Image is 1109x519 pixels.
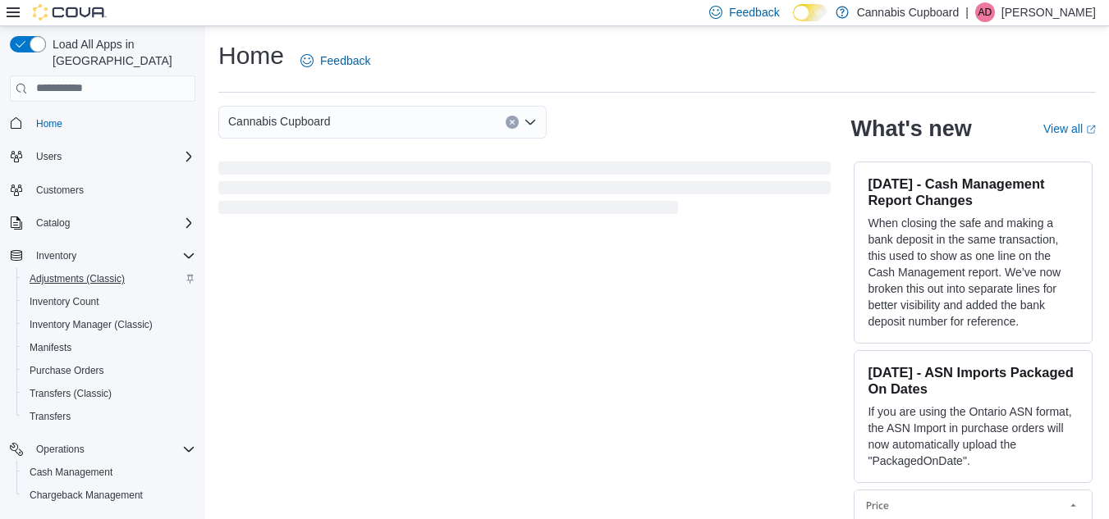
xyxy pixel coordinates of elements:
[23,292,106,312] a: Inventory Count
[30,489,143,502] span: Chargeback Management
[729,4,779,20] span: Feedback
[3,244,202,267] button: Inventory
[23,462,195,482] span: Cash Management
[868,175,1079,208] h3: [DATE] - Cash Management Report Changes
[30,114,69,134] a: Home
[30,147,68,166] button: Users
[320,52,370,69] span: Feedback
[23,269,195,289] span: Adjustments (Classic)
[294,44,377,77] a: Feedback
[16,461,202,484] button: Cash Management
[218,39,284,72] h1: Home
[23,292,195,312] span: Inventory Count
[36,249,76,262] span: Inventory
[975,2,995,22] div: Adam Dirani
[23,269,131,289] a: Adjustments (Classic)
[16,359,202,382] button: Purchase Orders
[30,180,195,200] span: Customers
[30,364,104,377] span: Purchase Orders
[868,364,1079,397] h3: [DATE] - ASN Imports Packaged On Dates
[30,318,153,331] span: Inventory Manager (Classic)
[30,272,125,285] span: Adjustments (Classic)
[228,112,331,131] span: Cannabis Cupboard
[23,315,195,335] span: Inventory Manager (Classic)
[23,361,195,380] span: Purchase Orders
[1086,125,1096,134] svg: External link
[506,116,519,129] button: Clear input
[3,178,202,202] button: Customers
[3,438,202,461] button: Operations
[16,267,202,290] button: Adjustments (Classic)
[23,407,195,426] span: Transfers
[1001,2,1096,22] p: [PERSON_NAME]
[30,341,71,354] span: Manifests
[16,336,202,359] button: Manifests
[524,116,537,129] button: Open list of options
[3,145,202,168] button: Users
[23,338,195,357] span: Manifests
[978,2,992,22] span: AD
[36,184,84,197] span: Customers
[23,384,195,403] span: Transfers (Classic)
[46,36,195,69] span: Load All Apps in [GEOGRAPHIC_DATA]
[30,439,195,459] span: Operations
[23,462,119,482] a: Cash Management
[3,112,202,135] button: Home
[1043,122,1096,135] a: View allExternal link
[30,439,91,459] button: Operations
[868,403,1079,469] p: If you are using the Ontario ASN format, the ASN Import in purchase orders will now automatically...
[36,117,62,130] span: Home
[3,212,202,234] button: Catalog
[30,147,195,166] span: Users
[36,150,62,163] span: Users
[16,290,202,313] button: Inventory Count
[23,407,77,426] a: Transfers
[23,384,118,403] a: Transfers (Classic)
[30,387,112,400] span: Transfers (Classic)
[965,2,969,22] p: |
[30,410,71,423] span: Transfers
[857,2,960,22] p: Cannabis Cupboard
[793,4,827,21] input: Dark Mode
[218,165,831,217] span: Loading
[23,338,78,357] a: Manifests
[16,382,202,405] button: Transfers (Classic)
[36,216,70,230] span: Catalog
[23,361,111,380] a: Purchase Orders
[30,180,90,200] a: Customers
[16,405,202,428] button: Transfers
[30,466,112,479] span: Cash Management
[793,21,794,22] span: Dark Mode
[23,315,159,335] a: Inventory Manager (Classic)
[16,313,202,336] button: Inventory Manager (Classic)
[850,116,971,142] h2: What's new
[16,484,202,507] button: Chargeback Management
[30,295,99,308] span: Inventory Count
[33,4,107,20] img: Cova
[36,443,85,456] span: Operations
[30,246,83,266] button: Inventory
[23,485,195,505] span: Chargeback Management
[23,485,149,505] a: Chargeback Management
[30,213,195,233] span: Catalog
[30,213,76,233] button: Catalog
[30,246,195,266] span: Inventory
[30,113,195,134] span: Home
[868,215,1079,330] p: When closing the safe and making a bank deposit in the same transaction, this used to show as one...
